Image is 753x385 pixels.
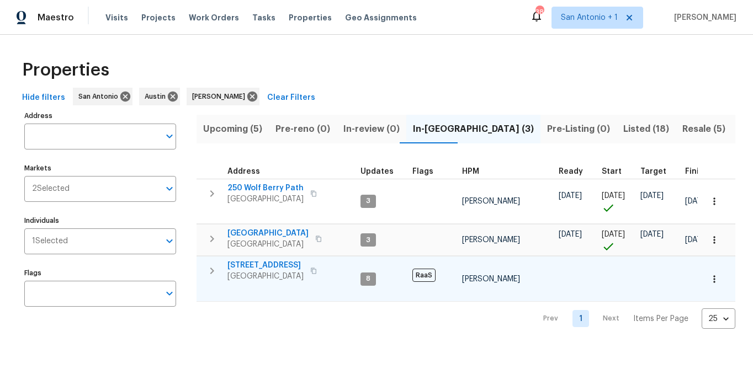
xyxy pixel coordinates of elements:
[462,236,520,244] span: [PERSON_NAME]
[227,168,260,175] span: Address
[640,168,666,175] span: Target
[345,12,417,23] span: Geo Assignments
[685,197,708,205] span: [DATE]
[670,12,736,23] span: [PERSON_NAME]
[203,121,262,137] span: Upcoming (5)
[597,179,636,224] td: Project started on time
[252,14,275,22] span: Tasks
[275,121,330,137] span: Pre-reno (0)
[682,121,725,137] span: Resale (5)
[227,271,304,282] span: [GEOGRAPHIC_DATA]
[602,192,625,200] span: [DATE]
[412,168,433,175] span: Flags
[413,121,534,137] span: In-[GEOGRAPHIC_DATA] (3)
[602,231,625,238] span: [DATE]
[640,168,676,175] div: Target renovation project end date
[362,196,375,206] span: 3
[559,168,593,175] div: Earliest renovation start date (first business day after COE or Checkout)
[105,12,128,23] span: Visits
[227,260,304,271] span: [STREET_ADDRESS]
[533,308,735,329] nav: Pagination Navigation
[685,168,708,175] span: Finish
[343,121,400,137] span: In-review (0)
[162,286,177,301] button: Open
[685,236,708,244] span: [DATE]
[263,88,320,108] button: Clear Filters
[640,231,664,238] span: [DATE]
[602,168,622,175] span: Start
[462,168,479,175] span: HPM
[145,91,170,102] span: Austin
[267,91,315,105] span: Clear Filters
[24,165,176,172] label: Markets
[227,194,304,205] span: [GEOGRAPHIC_DATA]
[187,88,259,105] div: [PERSON_NAME]
[24,217,176,224] label: Individuals
[362,274,375,284] span: 8
[561,12,618,23] span: San Antonio + 1
[362,236,375,245] span: 3
[360,168,394,175] span: Updates
[633,313,688,324] p: Items Per Page
[227,183,304,194] span: 250 Wolf Berry Path
[597,224,636,256] td: Project started on time
[24,113,176,119] label: Address
[32,237,68,246] span: 1 Selected
[189,12,239,23] span: Work Orders
[547,121,610,137] span: Pre-Listing (0)
[227,228,309,239] span: [GEOGRAPHIC_DATA]
[559,168,583,175] span: Ready
[559,192,582,200] span: [DATE]
[640,192,664,200] span: [DATE]
[24,270,176,276] label: Flags
[227,239,309,250] span: [GEOGRAPHIC_DATA]
[702,304,735,333] div: 25
[141,12,176,23] span: Projects
[162,129,177,144] button: Open
[22,65,109,76] span: Properties
[38,12,74,23] span: Maestro
[623,121,669,137] span: Listed (18)
[462,275,520,283] span: [PERSON_NAME]
[602,168,632,175] div: Actual renovation start date
[22,91,65,105] span: Hide filters
[685,168,718,175] div: Projected renovation finish date
[412,269,436,282] span: RaaS
[572,310,589,327] a: Goto page 1
[289,12,332,23] span: Properties
[139,88,180,105] div: Austin
[73,88,132,105] div: San Antonio
[559,231,582,238] span: [DATE]
[32,184,70,194] span: 2 Selected
[192,91,250,102] span: [PERSON_NAME]
[162,181,177,196] button: Open
[462,197,520,205] span: [PERSON_NAME]
[535,7,543,18] div: 38
[78,91,123,102] span: San Antonio
[162,233,177,249] button: Open
[18,88,70,108] button: Hide filters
